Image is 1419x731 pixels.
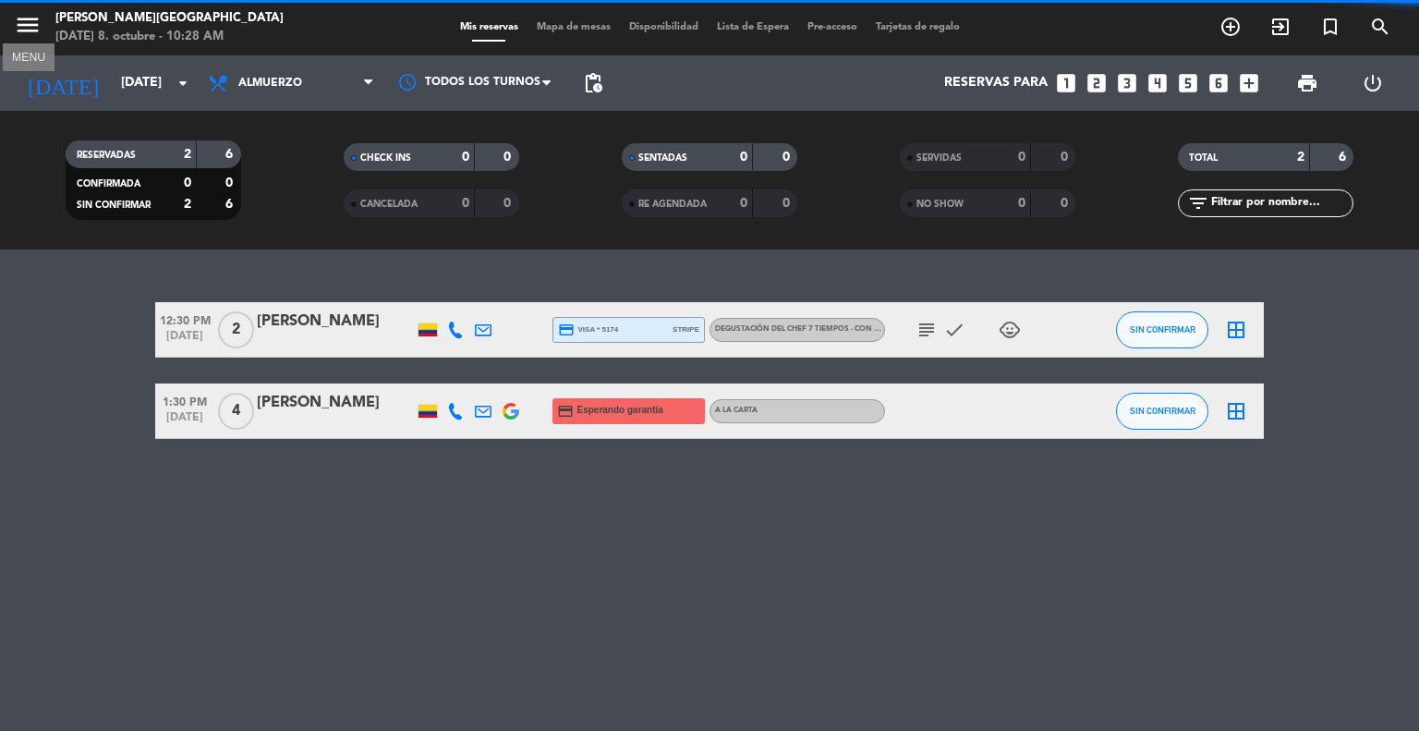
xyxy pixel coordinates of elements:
span: Esperando garantía [577,403,663,418]
strong: 2 [1297,151,1304,164]
button: menu [14,11,42,45]
div: [PERSON_NAME] [257,391,414,415]
span: RESERVADAS [77,151,136,160]
span: Mis reservas [451,22,528,32]
span: [DATE] [155,330,214,351]
strong: 0 [462,151,469,164]
div: [PERSON_NAME] [257,310,414,334]
strong: 0 [503,197,515,210]
span: RE AGENDADA [638,200,707,209]
strong: 6 [225,148,236,161]
strong: 0 [462,197,469,210]
strong: 0 [1061,151,1072,164]
i: looks_4 [1146,71,1170,95]
span: pending_actions [582,72,604,94]
i: exit_to_app [1269,16,1292,38]
i: filter_list [1187,192,1209,214]
span: 2 [218,311,254,348]
strong: 0 [184,177,191,189]
i: search [1369,16,1391,38]
span: NO SHOW [916,200,964,209]
span: SERVIDAS [916,153,962,163]
strong: 0 [740,151,747,164]
span: Mapa de mesas [528,22,620,32]
i: arrow_drop_down [172,72,194,94]
i: looks_one [1054,71,1078,95]
span: 4 [218,393,254,430]
div: LOG OUT [1340,55,1405,111]
div: MENU [3,48,55,65]
span: CHECK INS [360,153,411,163]
i: credit_card [557,403,574,420]
span: Reservas para [944,76,1048,91]
span: Degustación del Chef 7 Tiempos - Con Maridaje con alcohol [715,325,970,333]
i: looks_6 [1207,71,1231,95]
i: add_box [1237,71,1261,95]
strong: 0 [782,197,794,210]
i: credit_card [558,322,575,338]
span: print [1296,72,1318,94]
span: Tarjetas de regalo [867,22,969,32]
span: visa * 5174 [558,322,618,338]
span: TOTAL [1189,153,1218,163]
i: add_circle_outline [1219,16,1242,38]
i: border_all [1225,400,1247,422]
span: SIN CONFIRMAR [1130,406,1195,416]
button: SIN CONFIRMAR [1116,311,1208,348]
span: CANCELADA [360,200,418,209]
i: power_settings_new [1362,72,1384,94]
strong: 0 [503,151,515,164]
strong: 2 [184,198,191,211]
strong: 0 [1018,151,1025,164]
span: Disponibilidad [620,22,708,32]
i: turned_in_not [1319,16,1341,38]
i: menu [14,11,42,39]
img: google-logo.png [503,403,519,420]
span: 1:30 PM [155,390,214,411]
strong: 2 [184,148,191,161]
i: [DATE] [14,63,112,104]
span: Lista de Espera [708,22,798,32]
span: 12:30 PM [155,309,214,330]
i: border_all [1225,319,1247,341]
div: [PERSON_NAME][GEOGRAPHIC_DATA] [55,9,284,28]
span: SENTADAS [638,153,687,163]
strong: 6 [225,198,236,211]
strong: 0 [1061,197,1072,210]
i: looks_5 [1176,71,1200,95]
i: looks_two [1085,71,1109,95]
strong: 0 [225,177,236,189]
span: [DATE] [155,411,214,433]
span: A la carta [715,407,758,414]
span: CONFIRMADA [77,179,140,189]
span: SIN CONFIRMAR [1130,324,1195,335]
button: SIN CONFIRMAR [1116,393,1208,430]
strong: 0 [1018,197,1025,210]
div: [DATE] 8. octubre - 10:28 AM [55,28,284,46]
span: Almuerzo [238,77,302,90]
strong: 0 [740,197,747,210]
span: stripe [673,323,699,335]
strong: 6 [1339,151,1350,164]
strong: 0 [782,151,794,164]
i: looks_3 [1115,71,1139,95]
span: Pre-acceso [798,22,867,32]
i: child_care [999,319,1021,341]
i: check [943,319,965,341]
i: subject [916,319,938,341]
span: SIN CONFIRMAR [77,201,151,210]
input: Filtrar por nombre... [1209,193,1352,213]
